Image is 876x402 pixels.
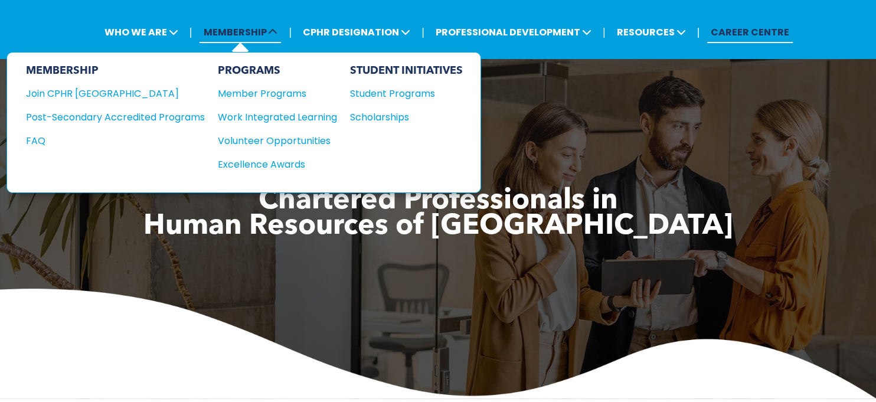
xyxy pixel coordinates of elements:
[26,86,205,101] a: Join CPHR [GEOGRAPHIC_DATA]
[189,20,192,44] li: |
[143,213,733,241] span: Human Resources of [GEOGRAPHIC_DATA]
[218,157,325,172] div: Excellence Awards
[603,20,606,44] li: |
[350,110,463,125] a: Scholarships
[421,20,424,44] li: |
[350,86,463,101] a: Student Programs
[697,20,700,44] li: |
[218,64,337,77] div: PROGRAMS
[432,21,595,43] span: PROFESSIONAL DEVELOPMENT
[299,21,414,43] span: CPHR DESIGNATION
[26,86,187,101] div: Join CPHR [GEOGRAPHIC_DATA]
[218,110,325,125] div: Work Integrated Learning
[259,187,618,215] span: Chartered Professionals in
[613,21,689,43] span: RESOURCES
[218,133,325,148] div: Volunteer Opportunities
[350,110,452,125] div: Scholarships
[26,133,205,148] a: FAQ
[26,110,205,125] a: Post-Secondary Accredited Programs
[707,21,793,43] a: CAREER CENTRE
[218,110,337,125] a: Work Integrated Learning
[218,133,337,148] a: Volunteer Opportunities
[350,86,452,101] div: Student Programs
[218,86,337,101] a: Member Programs
[350,64,463,77] div: STUDENT INITIATIVES
[101,21,182,43] span: WHO WE ARE
[200,21,281,43] span: MEMBERSHIP
[26,110,187,125] div: Post-Secondary Accredited Programs
[289,20,292,44] li: |
[26,64,205,77] div: MEMBERSHIP
[26,133,187,148] div: FAQ
[218,157,337,172] a: Excellence Awards
[218,86,325,101] div: Member Programs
